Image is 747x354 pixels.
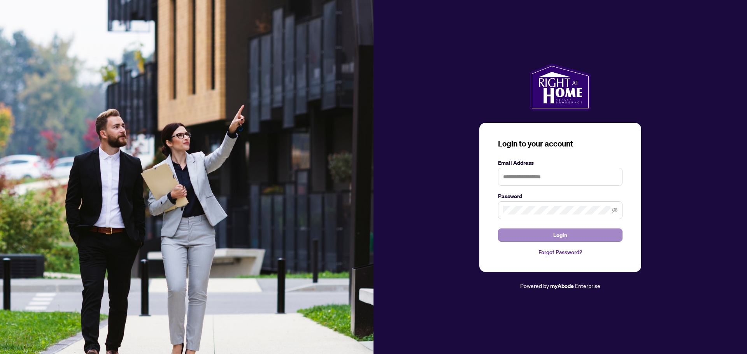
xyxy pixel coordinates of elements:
[575,282,600,289] span: Enterprise
[553,229,567,241] span: Login
[520,282,549,289] span: Powered by
[498,138,622,149] h3: Login to your account
[612,208,617,213] span: eye-invisible
[498,192,622,201] label: Password
[530,64,590,110] img: ma-logo
[498,228,622,242] button: Login
[498,248,622,256] a: Forgot Password?
[550,282,574,290] a: myAbode
[498,159,622,167] label: Email Address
